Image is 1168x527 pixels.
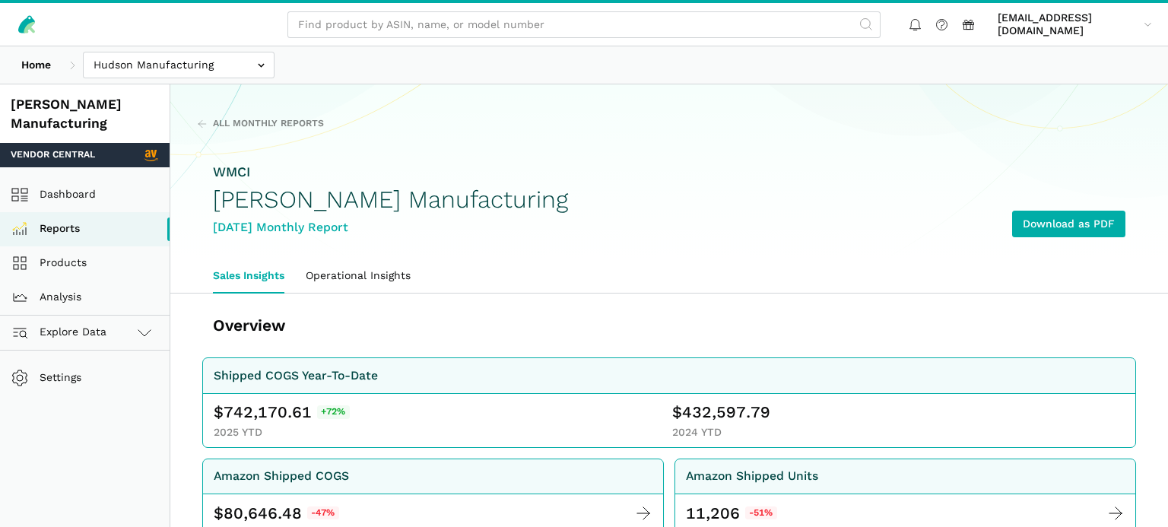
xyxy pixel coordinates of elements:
span: 80,646.48 [224,503,302,524]
a: All Monthly Reports [197,117,324,131]
span: [EMAIL_ADDRESS][DOMAIN_NAME] [998,11,1138,38]
span: 432,597.79 [682,402,770,423]
h1: [PERSON_NAME] Manufacturing [213,186,568,213]
div: Amazon Shipped Units [686,467,818,486]
span: $ [214,402,224,423]
a: [EMAIL_ADDRESS][DOMAIN_NAME] [992,8,1157,40]
span: $ [672,402,682,423]
a: Operational Insights [295,259,421,294]
div: Amazon Shipped COGS [214,467,349,486]
a: Download as PDF [1012,211,1125,237]
div: 11,206 [686,503,740,524]
span: +72% [317,405,350,419]
div: [PERSON_NAME] Manufacturing [11,95,159,132]
a: Sales Insights [202,259,295,294]
input: Hudson Manufacturing [83,52,275,78]
span: $ [214,503,224,524]
span: All Monthly Reports [213,117,324,131]
div: 2025 YTD [214,426,667,440]
div: 2024 YTD [672,426,1125,440]
div: [DATE] Monthly Report [213,218,568,237]
a: Home [11,52,62,78]
span: Vendor Central [11,148,95,162]
input: Find product by ASIN, name, or model number [287,11,881,38]
span: -47% [307,506,339,520]
h3: Overview [213,315,658,336]
span: Explore Data [16,323,106,341]
div: Shipped COGS Year-To-Date [214,367,378,386]
div: WMCI [213,163,568,182]
span: -51% [745,506,777,520]
span: 742,170.61 [224,402,312,423]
